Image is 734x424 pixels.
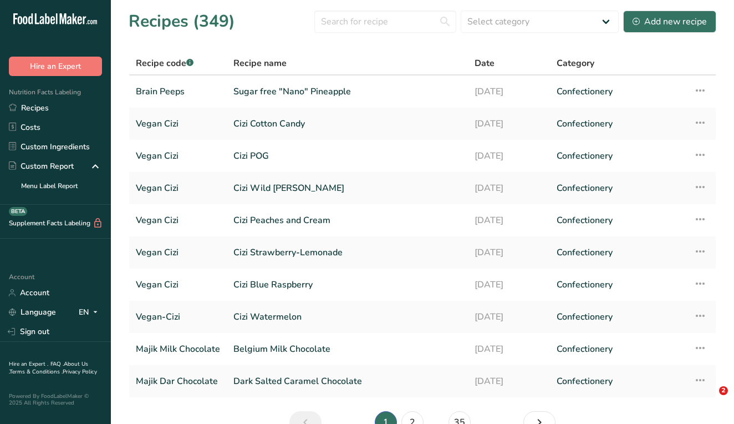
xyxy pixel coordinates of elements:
div: EN [79,306,102,319]
input: Search for recipe [314,11,456,33]
a: Confectionery [557,209,680,232]
a: Privacy Policy [63,368,97,376]
a: FAQ . [50,360,64,368]
button: Add new recipe [623,11,716,33]
a: Majik Dar Chocolate [136,370,220,393]
a: [DATE] [475,305,543,329]
a: Vegan Cizi [136,144,220,168]
a: Brain Peeps [136,80,220,103]
a: Language [9,302,56,322]
div: BETA [9,207,27,216]
iframe: Intercom live chat [696,386,723,413]
a: Terms & Conditions . [9,368,63,376]
div: Custom Report [9,160,74,172]
a: [DATE] [475,241,543,264]
a: Confectionery [557,305,680,329]
a: [DATE] [475,370,543,393]
a: Confectionery [557,273,680,296]
span: Date [475,57,495,70]
a: Cizi POG [233,144,461,168]
a: Confectionery [557,176,680,200]
a: Cizi Strawberry-Lemonade [233,241,461,264]
span: 2 [719,386,728,395]
a: Confectionery [557,80,680,103]
a: Confectionery [557,112,680,135]
button: Hire an Expert [9,57,102,76]
a: Confectionery [557,337,680,361]
a: Dark Salted Caramel Chocolate [233,370,461,393]
a: Cizi Cotton Candy [233,112,461,135]
a: [DATE] [475,144,543,168]
a: About Us . [9,360,88,376]
span: Recipe code [136,57,193,69]
a: Cizi Blue Raspberry [233,273,461,296]
a: [DATE] [475,337,543,361]
a: [DATE] [475,273,543,296]
a: Vegan-Cizi [136,305,220,329]
a: Confectionery [557,241,680,264]
a: Cizi Peaches and Cream [233,209,461,232]
a: [DATE] [475,112,543,135]
a: Vegan Cizi [136,176,220,200]
h1: Recipes (349) [129,9,235,34]
a: [DATE] [475,176,543,200]
a: [DATE] [475,209,543,232]
span: Category [557,57,594,70]
span: Recipe name [233,57,287,70]
a: [DATE] [475,80,543,103]
div: Add new recipe [633,15,707,28]
a: Confectionery [557,370,680,393]
a: Majik Milk Chocolate [136,337,220,361]
a: Vegan Cizi [136,112,220,135]
a: Sugar free "Nano" Pineapple [233,80,461,103]
a: Vegan Cizi [136,273,220,296]
a: Vegan Cizi [136,241,220,264]
a: Confectionery [557,144,680,168]
div: Powered By FoodLabelMaker © 2025 All Rights Reserved [9,393,102,406]
a: Vegan Cizi [136,209,220,232]
a: Hire an Expert . [9,360,48,368]
a: Cizi Watermelon [233,305,461,329]
a: Cizi Wild [PERSON_NAME] [233,176,461,200]
a: Belgium Milk Chocolate [233,337,461,361]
